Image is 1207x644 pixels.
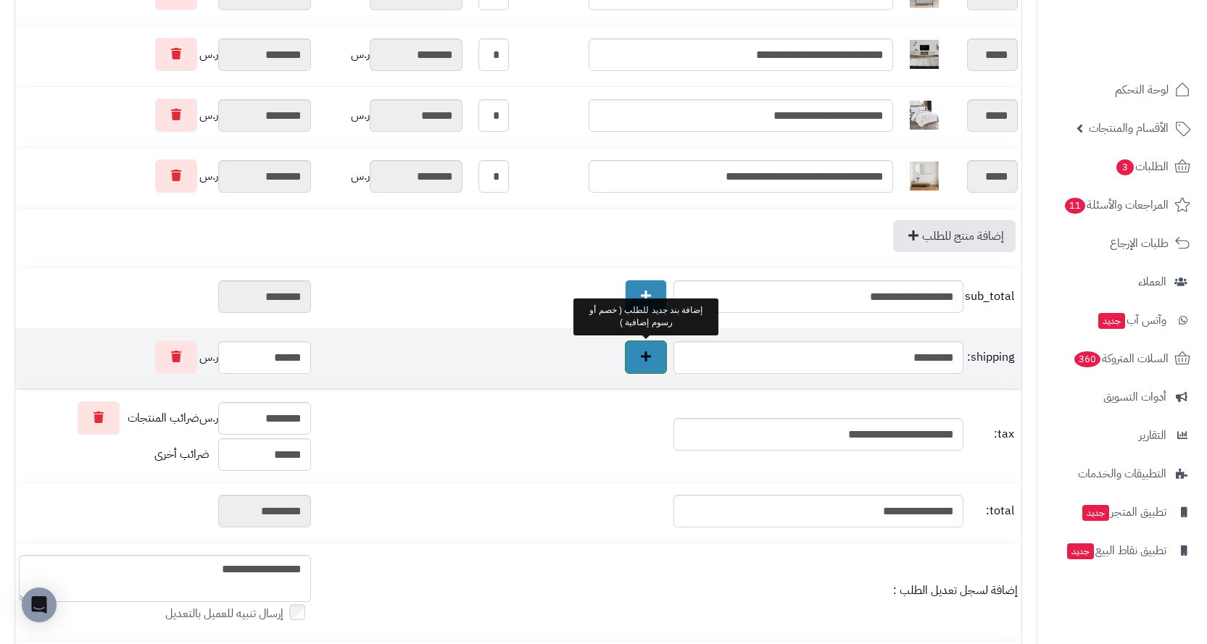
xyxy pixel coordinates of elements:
[154,446,210,463] span: ضرائب أخرى
[1046,533,1198,568] a: تطبيق نقاط البيعجديد
[1046,149,1198,184] a: الطلبات3
[1097,310,1166,330] span: وآتس آب
[1081,502,1166,522] span: تطبيق المتجر
[967,349,1014,366] span: shipping:
[967,288,1014,305] span: sub_total:
[910,162,939,191] img: 1753785797-1-40x40.jpg
[318,38,463,71] div: ر.س
[165,606,311,622] label: إرسال تنبيه للعميل بالتعديل
[1046,226,1198,261] a: طلبات الإرجاع
[967,426,1014,443] span: tax:
[19,401,311,435] div: ر.س
[1078,464,1166,484] span: التطبيقات والخدمات
[1073,348,1169,369] span: السلات المتروكة
[1089,118,1169,138] span: الأقسام والمنتجات
[318,99,463,132] div: ر.س
[1115,80,1169,100] span: لوحة التحكم
[1098,313,1125,329] span: جديد
[318,160,463,193] div: ر.س
[1046,456,1198,491] a: التطبيقات والخدمات
[1116,159,1134,175] span: 3
[1046,341,1198,376] a: السلات المتروكة360
[1110,233,1169,254] span: طلبات الإرجاع
[967,503,1014,519] span: total:
[1046,303,1198,338] a: وآتس آبجديد
[128,410,199,427] span: ضرائب المنتجات
[1046,188,1198,222] a: المراجعات والأسئلة11
[1103,387,1166,407] span: أدوات التسويق
[1139,425,1166,446] span: التقارير
[19,99,311,132] div: ر.س
[910,40,939,69] img: 1750573879-220601011455-40x40.jpg
[1046,72,1198,107] a: لوحة التحكم
[1046,418,1198,453] a: التقارير
[1067,543,1094,559] span: جديد
[893,220,1016,252] a: إضافة منتج للطلب
[1138,272,1166,292] span: العملاء
[1074,351,1100,367] span: 360
[318,582,1018,599] div: إضافة لسجل تعديل الطلب :
[1065,198,1085,214] span: 11
[573,298,718,335] div: إضافة بند جديد للطلب ( خصم أو رسوم إضافية )
[19,340,311,374] div: ر.س
[1066,540,1166,561] span: تطبيق نقاط البيع
[1046,264,1198,299] a: العملاء
[19,159,311,193] div: ر.س
[910,101,939,130] img: 1752752033-1-40x40.jpg
[19,38,311,71] div: ر.س
[1063,195,1169,215] span: المراجعات والأسئلة
[289,604,305,620] input: إرسال تنبيه للعميل بالتعديل
[1046,380,1198,414] a: أدوات التسويق
[22,587,57,622] div: Open Intercom Messenger
[1046,495,1198,530] a: تطبيق المتجرجديد
[1082,505,1109,521] span: جديد
[1115,156,1169,177] span: الطلبات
